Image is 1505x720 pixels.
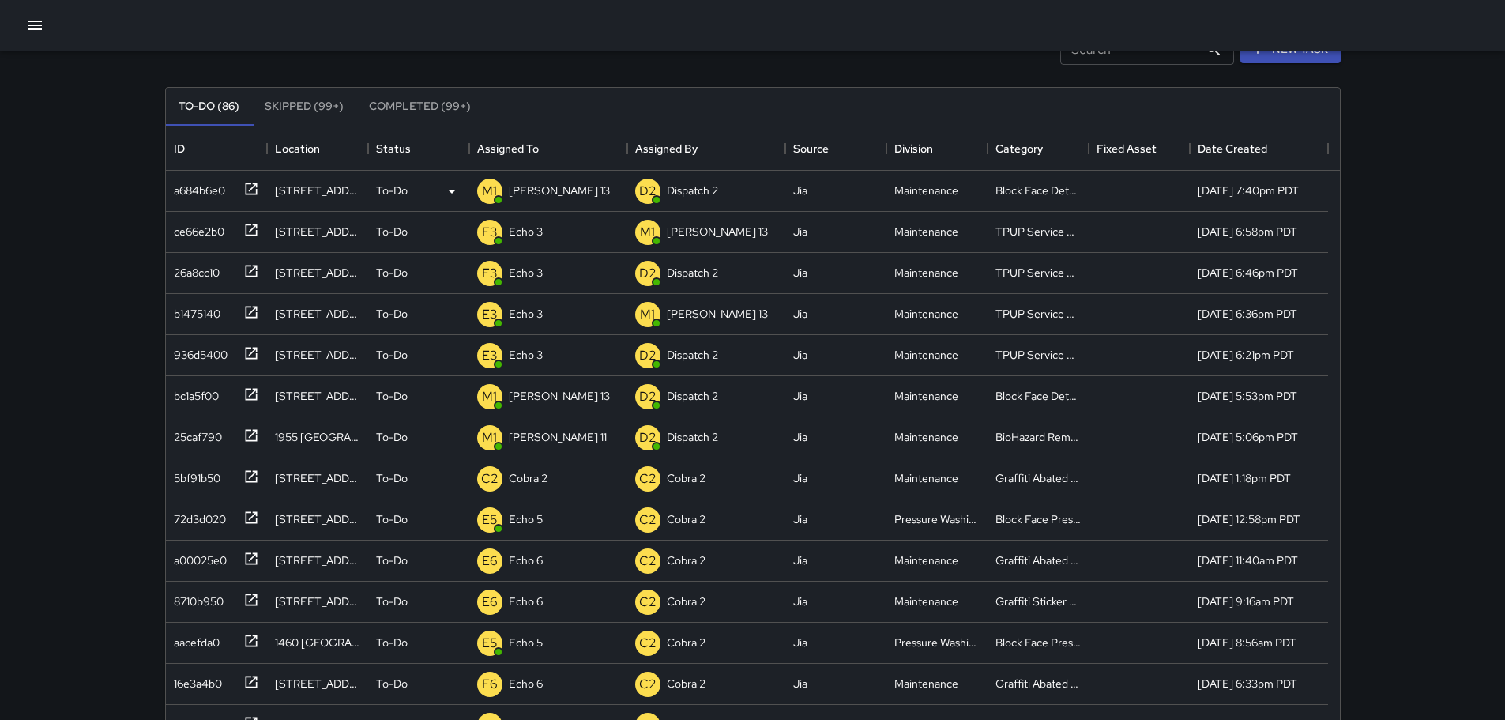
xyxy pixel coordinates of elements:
[509,265,543,281] p: Echo 3
[639,264,657,283] p: D2
[482,387,497,406] p: M1
[509,347,543,363] p: Echo 3
[639,469,657,488] p: C2
[275,470,360,486] div: 415 24th Street
[667,306,768,322] p: [PERSON_NAME] 13
[667,511,705,527] p: Cobra 2
[477,126,539,171] div: Assigned To
[667,183,718,198] p: Dispatch 2
[995,306,1081,322] div: TPUP Service Requested
[275,552,360,568] div: 400 Thomas L. Berkley Way
[667,552,705,568] p: Cobra 2
[1198,183,1299,198] div: 9/22/2025, 7:40pm PDT
[995,126,1043,171] div: Category
[1198,347,1294,363] div: 9/22/2025, 6:21pm PDT
[252,88,356,126] button: Skipped (99+)
[1198,676,1297,692] div: 9/21/2025, 6:33pm PDT
[667,265,718,281] p: Dispatch 2
[482,223,498,242] p: E3
[275,306,360,322] div: 351 17th Street
[1190,126,1328,171] div: Date Created
[509,388,610,404] p: [PERSON_NAME] 13
[635,126,698,171] div: Assigned By
[267,126,368,171] div: Location
[1198,470,1291,486] div: 9/22/2025, 1:18pm PDT
[639,634,657,653] p: C2
[275,594,360,609] div: 1525 Webster Street
[376,183,408,198] p: To-Do
[482,346,498,365] p: E3
[995,183,1081,198] div: Block Face Detailed
[482,428,497,447] p: M1
[667,470,705,486] p: Cobra 2
[894,511,980,527] div: Pressure Washing
[167,341,228,363] div: 936d5400
[376,470,408,486] p: To-Do
[275,511,360,527] div: 422 24th Street
[995,676,1081,692] div: Graffiti Abated Large
[376,265,408,281] p: To-Do
[894,676,958,692] div: Maintenance
[894,470,958,486] div: Maintenance
[894,388,958,404] div: Maintenance
[167,258,220,281] div: 26a8cc10
[1198,224,1297,239] div: 9/22/2025, 6:58pm PDT
[482,264,498,283] p: E3
[509,511,543,527] p: Echo 5
[166,126,267,171] div: ID
[167,505,226,527] div: 72d3d020
[639,552,657,571] p: C2
[627,126,785,171] div: Assigned By
[640,223,655,242] p: M1
[376,224,408,239] p: To-Do
[995,511,1081,527] div: Block Face Pressure Washed
[482,182,497,201] p: M1
[275,347,360,363] div: 1600 San Pablo Avenue
[995,347,1081,363] div: TPUP Service Requested
[509,306,543,322] p: Echo 3
[275,265,360,281] div: 2216 Broadway
[167,423,222,445] div: 25caf790
[793,511,807,527] div: Jia
[894,594,958,609] div: Maintenance
[995,224,1081,239] div: TPUP Service Requested
[667,224,768,239] p: [PERSON_NAME] 13
[482,634,498,653] p: E5
[356,88,483,126] button: Completed (99+)
[167,382,219,404] div: bc1a5f00
[639,182,657,201] p: D2
[988,126,1089,171] div: Category
[509,183,610,198] p: [PERSON_NAME] 13
[275,388,360,404] div: 1400 Broadway
[167,176,225,198] div: a684b6e0
[376,347,408,363] p: To-Do
[376,635,408,650] p: To-Do
[166,88,252,126] button: To-Do (86)
[894,429,958,445] div: Maintenance
[1198,306,1297,322] div: 9/22/2025, 6:36pm PDT
[167,464,220,486] div: 5bf91b50
[995,594,1081,609] div: Graffiti Sticker Abated Small
[667,635,705,650] p: Cobra 2
[793,265,807,281] div: Jia
[275,676,360,692] div: 419 12th Street
[1198,552,1298,568] div: 9/22/2025, 11:40am PDT
[793,224,807,239] div: Jia
[509,552,543,568] p: Echo 6
[482,511,498,530] p: E5
[376,429,408,445] p: To-Do
[793,470,807,486] div: Jia
[995,552,1081,568] div: Graffiti Abated Large
[167,669,222,692] div: 16e3a4b0
[793,306,807,322] div: Jia
[167,587,224,609] div: 8710b950
[639,675,657,694] p: C2
[509,429,607,445] p: [PERSON_NAME] 11
[482,675,498,694] p: E6
[1198,511,1300,527] div: 9/22/2025, 12:58pm PDT
[509,224,543,239] p: Echo 3
[793,347,807,363] div: Jia
[1198,126,1267,171] div: Date Created
[894,126,933,171] div: Division
[509,470,547,486] p: Cobra 2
